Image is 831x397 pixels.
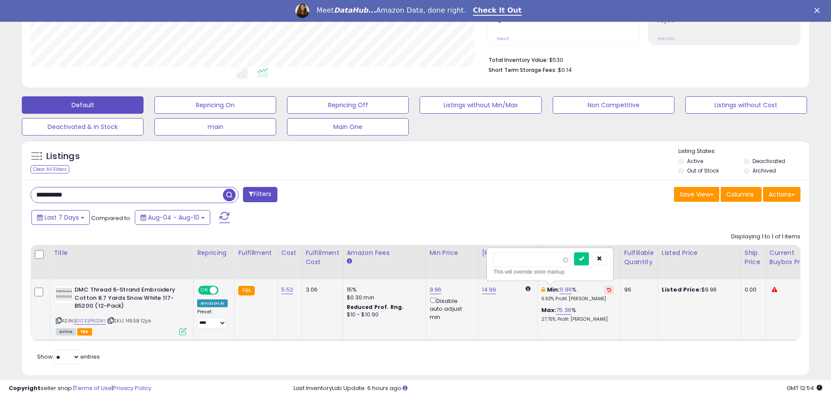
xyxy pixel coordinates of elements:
[420,96,541,114] button: Listings without Min/Max
[54,248,190,258] div: Title
[135,210,210,225] button: Aug-04 - Aug-10
[281,248,298,258] div: Cost
[44,213,79,222] span: Last 7 Days
[46,150,80,163] h5: Listings
[31,210,90,225] button: Last 7 Days
[547,285,560,294] b: Min:
[154,118,276,136] button: main
[430,296,472,321] div: Disable auto adjust min
[347,303,404,311] b: Reduced Prof. Rng.
[745,286,759,294] div: 0.00
[687,167,719,174] label: Out of Stock
[9,384,151,393] div: seller snap | |
[148,213,199,222] span: Aug-04 - Aug-10
[726,190,754,199] span: Columns
[430,248,475,258] div: Min Price
[674,187,719,202] button: Save View
[113,384,151,392] a: Privacy Policy
[624,286,651,294] div: 96
[678,147,809,156] p: Listing States:
[687,157,703,165] label: Active
[347,294,419,302] div: $0.30 min
[541,248,617,258] div: Markup on Cost
[347,286,419,294] div: 15%
[287,118,409,136] button: Main One
[295,4,309,18] img: Profile image for Georgie
[752,157,785,165] label: Deactivated
[814,8,823,13] div: Close
[556,306,571,315] a: 75.36
[347,258,352,265] small: Amazon Fees.
[334,6,376,14] i: DataHub...
[787,384,822,392] span: 2025-08-18 12:54 GMT
[430,285,442,294] a: 9.96
[294,384,822,393] div: Last InventoryLab Update: 6 hours ago.
[662,285,701,294] b: Listed Price:
[745,248,762,267] div: Ship Price
[74,317,106,325] a: B0033P6SWI
[91,214,131,222] span: Compared to:
[553,96,674,114] button: Non Competitive
[763,187,800,202] button: Actions
[199,287,210,294] span: ON
[107,317,151,324] span: | SKU: 14558 12pk
[721,187,762,202] button: Columns
[154,96,276,114] button: Repricing On
[558,66,572,74] span: $0.14
[537,245,620,279] th: The percentage added to the cost of goods (COGS) that forms the calculator for Min & Max prices.
[541,316,614,322] p: 27.75% Profit [PERSON_NAME]
[497,36,509,41] small: Prev: 0
[541,296,614,302] p: 6.63% Profit [PERSON_NAME]
[658,36,675,41] small: Prev: N/A
[316,6,466,15] div: Meet Amazon Data, done right.
[238,248,274,258] div: Fulfillment
[197,248,231,258] div: Repricing
[75,286,181,312] b: DMC Thread 6-Strand Embroidery Cotton 8.7 Yards Snow White 117-B5200 (12-Pack)
[731,233,800,241] div: Displaying 1 to 1 of 1 items
[769,248,814,267] div: Current Buybox Price
[662,286,734,294] div: $9.96
[287,96,409,114] button: Repricing Off
[56,286,72,303] img: 41OltlrFceL._SL40_.jpg
[493,268,607,276] div: This will override store markup
[22,118,144,136] button: Deactivated & In Stock
[752,167,776,174] label: Archived
[541,306,614,322] div: %
[243,187,277,202] button: Filters
[482,248,534,258] div: [PERSON_NAME]
[9,384,41,392] strong: Copyright
[306,248,339,267] div: Fulfillment Cost
[473,6,522,16] a: Check It Out
[541,286,614,302] div: %
[624,248,654,267] div: Fulfillable Quantity
[31,165,69,173] div: Clear All Filters
[541,306,557,314] b: Max:
[197,299,228,307] div: Amazon AI
[217,287,231,294] span: OFF
[489,56,548,64] b: Total Inventory Value:
[347,248,422,258] div: Amazon Fees
[489,66,557,74] b: Short Term Storage Fees:
[37,353,100,361] span: Show: entries
[56,328,76,336] span: All listings currently available for purchase on Amazon
[56,286,187,334] div: ASIN:
[560,285,572,294] a: 11.96
[281,285,294,294] a: 5.52
[22,96,144,114] button: Default
[685,96,807,114] button: Listings without Cost
[489,54,794,64] li: $530
[662,248,737,258] div: Listed Price
[482,285,496,294] a: 14.99
[306,286,336,294] div: 3.06
[238,286,254,295] small: FBA
[347,311,419,319] div: $10 - $10.90
[75,384,112,392] a: Terms of Use
[197,309,228,329] div: Preset:
[77,328,92,336] span: FBA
